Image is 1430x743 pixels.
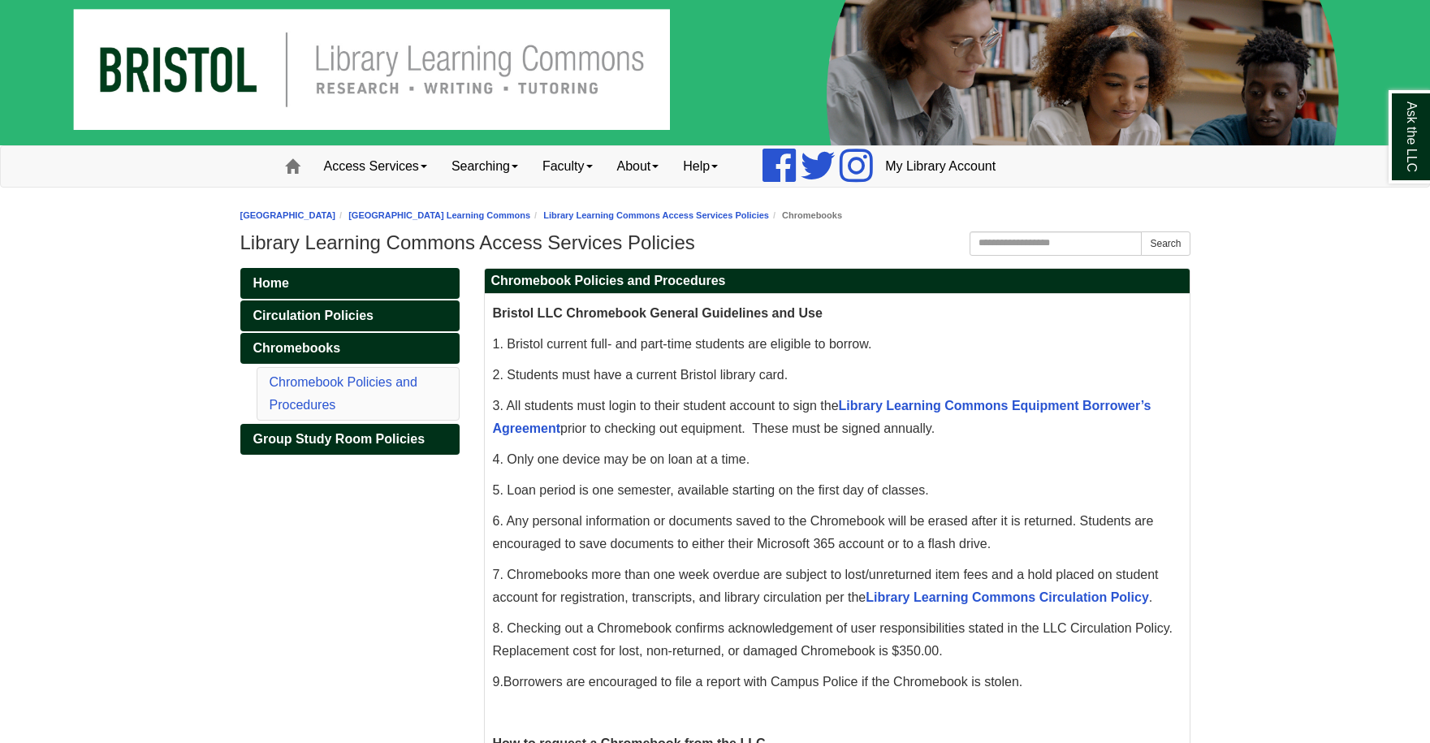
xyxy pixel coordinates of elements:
a: Library Learning Commons Equipment Borrower’s Agreement [493,399,1151,435]
a: Library Learning Commons Access Services Policies [543,210,769,220]
a: My Library Account [873,146,1008,187]
a: Help [671,146,730,187]
span: 7. Chromebooks more than one week overdue are subject to lost/unreturned item fees and a hold pla... [493,568,1159,604]
span: 5. Loan period is one semester, available starting on the first day of classes. [493,483,929,497]
span: Home [253,276,289,290]
span: 1. Bristol current full- and part-time students are eligible to borrow. [493,337,872,351]
span: Bristol LLC Chromebook General Guidelines and Use [493,306,823,320]
li: Chromebooks [769,208,842,223]
nav: breadcrumb [240,208,1190,223]
a: About [605,146,672,187]
a: [GEOGRAPHIC_DATA] [240,210,336,220]
a: [GEOGRAPHIC_DATA] Learning Commons [348,210,530,220]
span: Group Study Room Policies [253,432,426,446]
h2: Chromebook Policies and Procedures [485,269,1190,294]
p: . [493,671,1182,693]
span: 3. All students must login to their student account to sign the prior to checking out equipment. ... [493,399,1151,435]
a: Home [240,268,460,299]
span: 8. Checking out a Chromebook confirms acknowledgement of user responsibilities stated in the LLC ... [493,621,1173,658]
a: Library Learning Commons Circulation Policy [866,590,1149,604]
a: Access Services [312,146,439,187]
span: 2. Students must have a current Bristol library card. [493,368,788,382]
h1: Library Learning Commons Access Services Policies [240,231,1190,254]
a: Faculty [530,146,605,187]
a: Chromebooks [240,333,460,364]
span: Chromebooks [253,341,341,355]
span: 9 [493,675,500,689]
span: Borrowers are encouraged to file a report with Campus Police if the Chromebook is stolen. [503,675,1022,689]
a: Searching [439,146,530,187]
button: Search [1141,231,1190,256]
a: Circulation Policies [240,300,460,331]
span: Circulation Policies [253,309,374,322]
a: Chromebook Policies and Procedures [270,375,417,412]
div: Guide Pages [240,268,460,455]
span: 6. Any personal information or documents saved to the Chromebook will be erased after it is retur... [493,514,1154,551]
a: Group Study Room Policies [240,424,460,455]
span: 4. Only one device may be on loan at a time. [493,452,750,466]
